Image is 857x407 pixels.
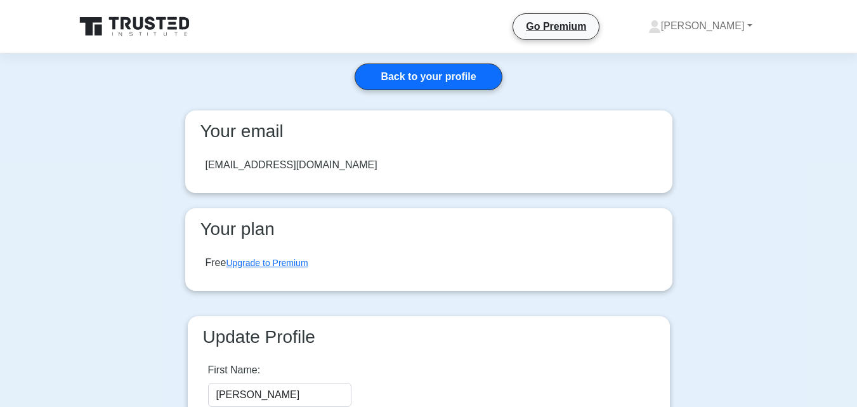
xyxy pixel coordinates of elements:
[206,255,308,270] div: Free
[208,363,261,378] label: First Name:
[198,326,660,348] h3: Update Profile
[195,121,662,142] h3: Your email
[518,18,594,34] a: Go Premium
[206,157,377,173] div: [EMAIL_ADDRESS][DOMAIN_NAME]
[226,258,308,268] a: Upgrade to Premium
[618,13,783,39] a: [PERSON_NAME]
[355,63,502,90] a: Back to your profile
[195,218,662,240] h3: Your plan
